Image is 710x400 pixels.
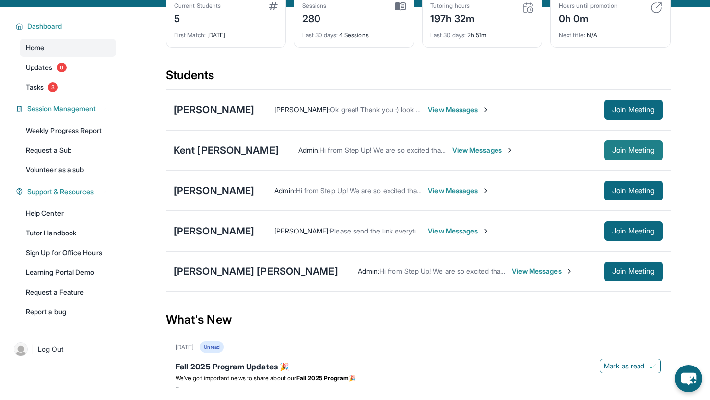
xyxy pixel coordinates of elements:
span: Dashboard [27,21,62,31]
img: Chevron-Right [482,187,490,195]
img: card [395,2,406,11]
img: Mark as read [648,362,656,370]
button: Dashboard [23,21,110,31]
span: Log Out [38,344,64,354]
span: Please send the link everytime to this email [EMAIL_ADDRESS][DOMAIN_NAME] [330,227,579,235]
a: Sign Up for Office Hours [20,244,116,262]
img: card [650,2,662,14]
span: 3 [48,82,58,92]
span: View Messages [452,145,514,155]
div: [DATE] [174,26,278,39]
div: Kent [PERSON_NAME] [174,143,279,157]
div: Current Students [174,2,221,10]
span: View Messages [512,267,573,276]
span: 6 [57,63,67,72]
span: First Match : [174,32,206,39]
span: Join Meeting [612,147,655,153]
button: chat-button [675,365,702,392]
div: N/A [559,26,662,39]
div: [PERSON_NAME] [PERSON_NAME] [174,265,338,278]
span: Ok great! Thank you :) look forward to seeing you then! [330,105,501,114]
span: Admin : [358,267,379,275]
div: Students [166,67,671,89]
a: Volunteer as a sub [20,161,116,179]
div: 280 [302,10,327,26]
span: Next title : [559,32,585,39]
div: What's New [166,298,671,341]
span: Admin : [274,186,295,195]
a: Request a Feature [20,283,116,301]
div: 2h 51m [430,26,534,39]
span: Admin : [298,146,319,154]
span: | [32,343,34,355]
span: 🎉 [349,374,356,382]
button: Join Meeting [604,221,663,241]
a: Tasks3 [20,78,116,96]
span: Home [26,43,44,53]
button: Support & Resources [23,187,110,197]
a: Home [20,39,116,57]
strong: Fall 2025 Program [296,374,349,382]
div: Tutoring hours [430,2,475,10]
div: Fall 2025 Program Updates 🎉 [176,361,661,374]
a: Tutor Handbook [20,224,116,242]
span: [PERSON_NAME] : [274,227,330,235]
span: Join Meeting [612,107,655,113]
img: Chevron-Right [506,146,514,154]
span: Updates [26,63,53,72]
span: View Messages [428,186,490,196]
span: View Messages [428,226,490,236]
span: View Messages [428,105,490,115]
span: We’ve got important news to share about our [176,374,296,382]
button: Join Meeting [604,100,663,120]
img: Chevron-Right [482,106,490,114]
img: user-img [14,342,28,356]
span: Support & Resources [27,187,94,197]
button: Session Management [23,104,110,114]
div: 4 Sessions [302,26,406,39]
div: [PERSON_NAME] [174,224,254,238]
a: Learning Portal Demo [20,264,116,281]
div: [PERSON_NAME] [174,184,254,198]
span: Join Meeting [612,228,655,234]
a: |Log Out [10,338,116,360]
img: card [522,2,534,14]
a: Request a Sub [20,141,116,159]
span: [PERSON_NAME] : [274,105,330,114]
button: Join Meeting [604,181,663,200]
button: Mark as read [600,359,661,373]
span: Mark as read [604,361,644,371]
div: 5 [174,10,221,26]
div: 0h 0m [559,10,618,26]
a: Report a bug [20,303,116,321]
span: Join Meeting [612,268,655,274]
div: Unread [200,341,223,353]
img: Chevron-Right [566,267,573,275]
span: Last 30 days : [430,32,466,39]
img: Chevron-Right [482,227,490,235]
div: Sessions [302,2,327,10]
div: Hours until promotion [559,2,618,10]
div: [DATE] [176,343,194,351]
span: Last 30 days : [302,32,338,39]
button: Join Meeting [604,140,663,160]
img: card [269,2,278,10]
span: Join Meeting [612,188,655,194]
button: Join Meeting [604,262,663,281]
a: Updates6 [20,59,116,76]
a: Help Center [20,204,116,222]
a: Weekly Progress Report [20,122,116,139]
div: [PERSON_NAME] [174,103,254,117]
div: 197h 32m [430,10,475,26]
span: Session Management [27,104,96,114]
span: Tasks [26,82,44,92]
